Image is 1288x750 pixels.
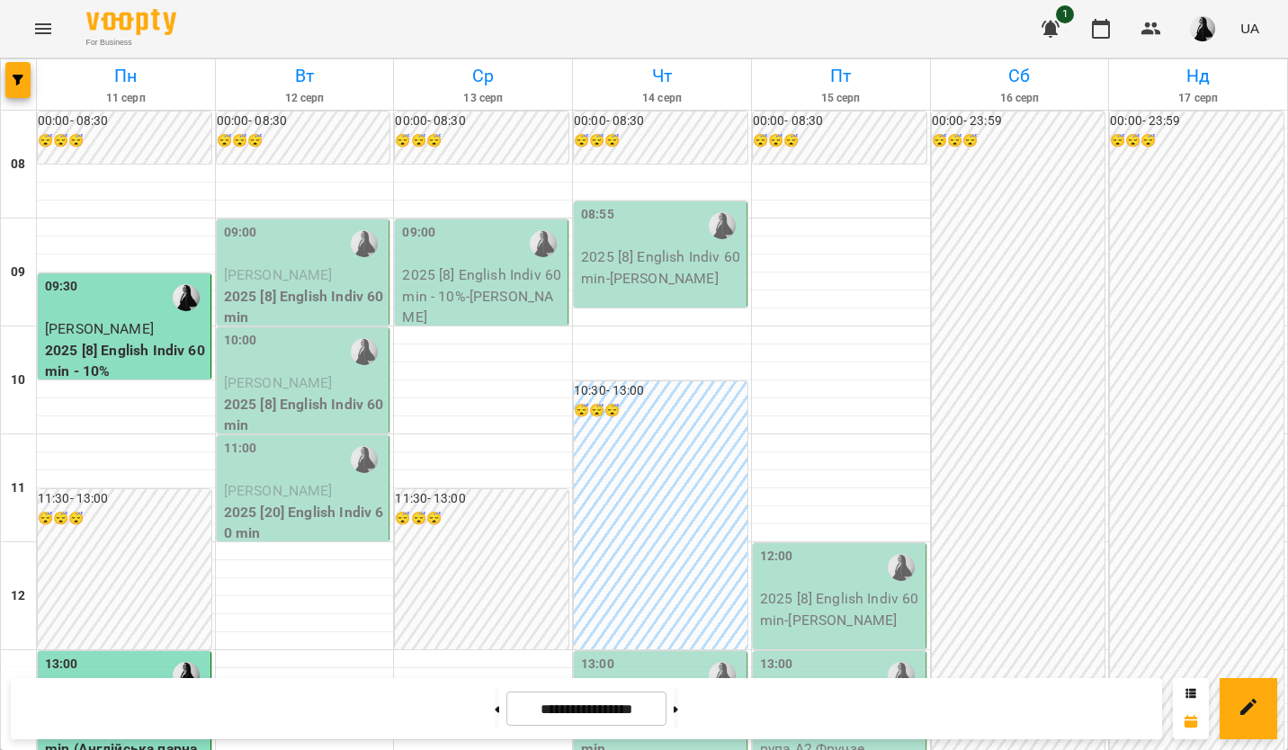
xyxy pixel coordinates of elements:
h6: 12 [11,586,25,606]
h6: Чт [576,62,748,90]
p: 2025 [8] English Indiv 60 min - [PERSON_NAME] [760,588,922,630]
h6: Ср [397,62,569,90]
h6: 15 серп [755,90,927,107]
label: 13:00 [581,655,614,674]
h6: 😴😴😴 [1110,131,1284,151]
label: 11:00 [224,439,257,459]
label: 09:30 [45,277,78,297]
label: 13:00 [45,655,78,674]
img: Фрунзе Валентина Сергіївна (а) [351,338,378,365]
h6: 13 серп [397,90,569,107]
button: UA [1233,12,1266,45]
h6: 09 [11,263,25,282]
p: 2025 [8] English Indiv 60 min - 10% [45,340,207,382]
span: For Business [86,37,176,49]
h6: 😴😴😴 [38,131,211,151]
h6: 😴😴😴 [217,131,390,151]
h6: Пн [40,62,212,90]
h6: 00:00 - 08:30 [395,112,568,131]
h6: 10 [11,371,25,390]
img: Voopty Logo [86,9,176,35]
label: 13:00 [760,655,793,674]
h6: 😴😴😴 [574,131,747,151]
span: [PERSON_NAME] [224,374,333,391]
h6: Вт [219,62,391,90]
img: Фрунзе Валентина Сергіївна (а) [351,230,378,257]
img: Фрунзе Валентина Сергіївна (а) [173,662,200,689]
p: 2025 [20] English Indiv 60 min [224,502,386,544]
h6: 00:00 - 23:59 [1110,112,1284,131]
span: [PERSON_NAME] [224,482,333,499]
label: 10:00 [224,331,257,351]
h6: 11 [11,478,25,498]
h6: 😴😴😴 [574,401,747,421]
img: Фрунзе Валентина Сергіївна (а) [888,554,915,581]
h6: 11:30 - 13:00 [395,489,568,509]
h6: Сб [934,62,1106,90]
h6: 11 серп [40,90,212,107]
h6: 😴😴😴 [38,509,211,529]
h6: 00:00 - 08:30 [753,112,926,131]
h6: 17 серп [1112,90,1284,107]
h6: 14 серп [576,90,748,107]
img: Фрунзе Валентина Сергіївна (а) [173,284,200,311]
h6: 08 [11,155,25,174]
label: 09:00 [224,223,257,243]
h6: 00:00 - 08:30 [574,112,747,131]
h6: 16 серп [934,90,1106,107]
h6: 12 серп [219,90,391,107]
label: 12:00 [760,547,793,567]
h6: 😴😴😴 [932,131,1105,151]
h6: 😴😴😴 [753,131,926,151]
img: Фрунзе Валентина Сергіївна (а) [530,230,557,257]
img: a8a45f5fed8cd6bfe970c81335813bd9.jpg [1190,16,1215,41]
p: 2025 [8] English Indiv 60 min [224,394,386,436]
span: UA [1240,19,1259,38]
img: Фрунзе Валентина Сергіївна (а) [351,446,378,473]
p: 2025 [8] English Indiv 60 min [224,286,386,328]
span: [PERSON_NAME] [224,266,333,283]
h6: 00:00 - 08:30 [38,112,211,131]
p: 2025 [8] English Indiv 60 min - [PERSON_NAME] [581,246,743,289]
p: 2025 [8] English Indiv 60 min - 10% - [PERSON_NAME] [402,264,564,328]
h6: Нд [1112,62,1284,90]
h6: 😴😴😴 [395,131,568,151]
span: 1 [1056,5,1074,23]
h6: 00:00 - 23:59 [932,112,1105,131]
h6: 10:30 - 13:00 [574,381,747,401]
h6: Пт [755,62,927,90]
button: Menu [22,7,65,50]
h6: 00:00 - 08:30 [217,112,390,131]
label: 08:55 [581,205,614,225]
label: 09:00 [402,223,435,243]
img: Фрунзе Валентина Сергіївна (а) [888,662,915,689]
h6: 😴😴😴 [395,509,568,529]
h6: 11:30 - 13:00 [38,489,211,509]
img: Фрунзе Валентина Сергіївна (а) [709,662,736,689]
img: Фрунзе Валентина Сергіївна (а) [709,212,736,239]
span: [PERSON_NAME] [45,320,154,337]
